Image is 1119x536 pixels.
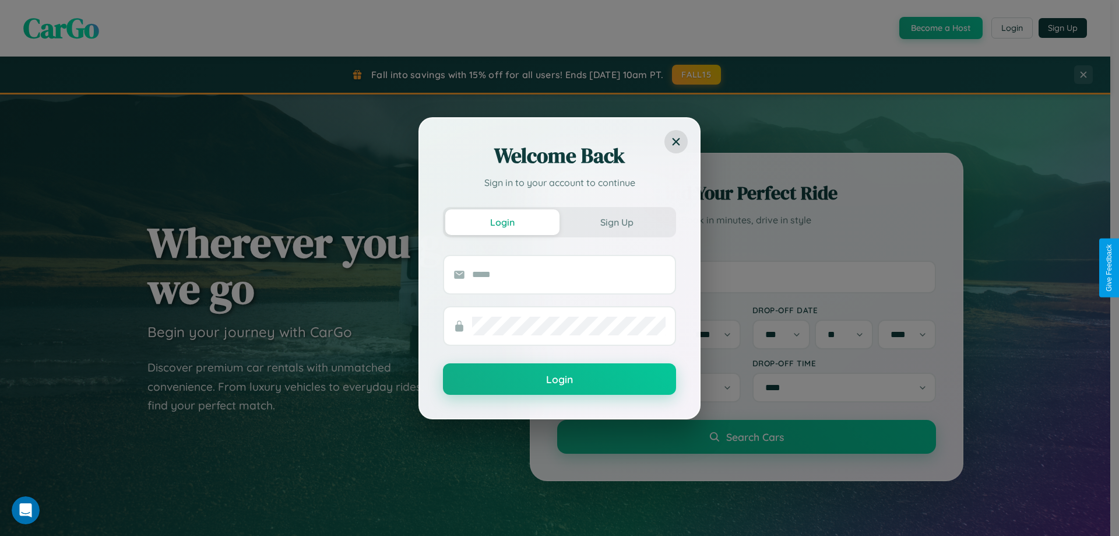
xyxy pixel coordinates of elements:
[1105,244,1113,292] div: Give Feedback
[559,209,674,235] button: Sign Up
[12,496,40,524] iframe: Intercom live chat
[443,142,676,170] h2: Welcome Back
[443,363,676,395] button: Login
[445,209,559,235] button: Login
[443,176,676,190] p: Sign in to your account to continue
